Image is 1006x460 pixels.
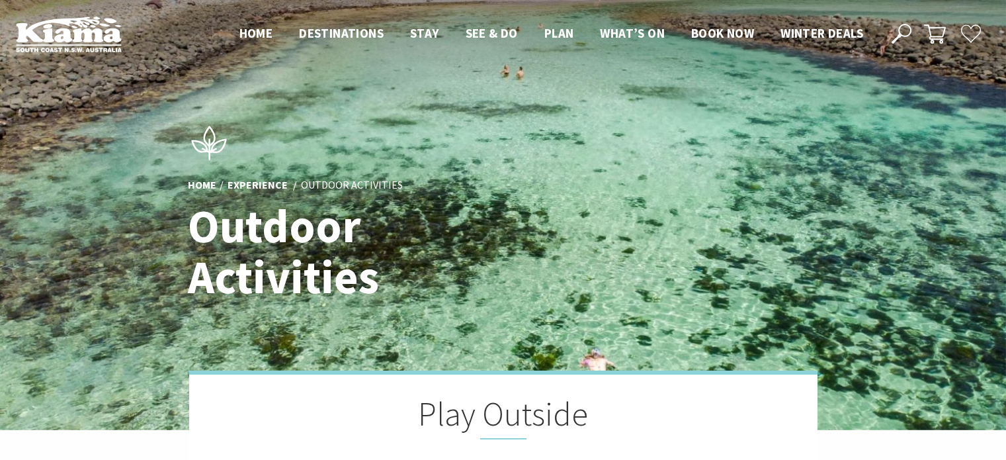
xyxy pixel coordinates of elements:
[226,23,876,45] nav: Main Menu
[691,25,754,41] span: Book now
[228,179,288,193] a: Experience
[544,25,574,41] span: Plan
[299,25,384,41] span: Destinations
[600,25,665,41] span: What’s On
[188,201,562,303] h1: Outdoor Activities
[16,16,122,52] img: Kiama Logo
[410,25,439,41] span: Stay
[239,25,273,41] span: Home
[780,25,863,41] span: Winter Deals
[301,177,403,195] li: Outdoor Activities
[466,25,518,41] span: See & Do
[255,394,751,439] h2: Play Outside
[188,179,216,193] a: Home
